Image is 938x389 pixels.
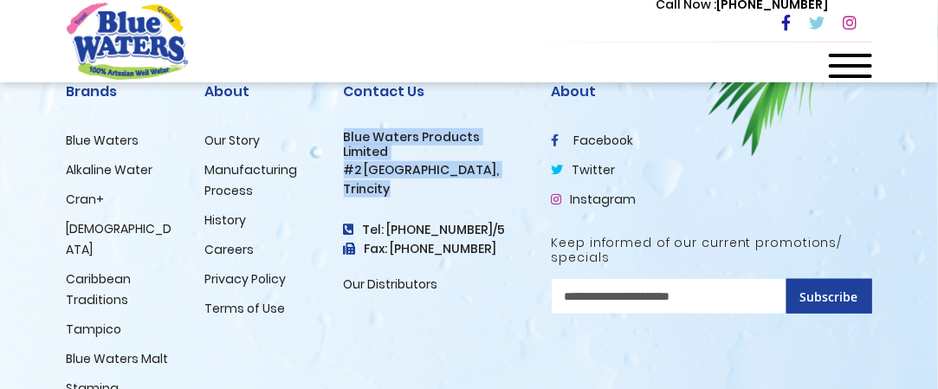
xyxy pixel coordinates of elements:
[344,83,526,100] h2: Contact Us
[67,3,188,79] a: store logo
[205,211,247,229] a: History
[344,182,526,197] h3: Trincity
[552,161,616,178] a: twitter
[552,132,634,149] a: facebook
[67,191,105,208] a: Cran+
[67,270,132,308] a: Caribbean Traditions
[344,130,526,159] h3: Blue Waters Products Limited
[344,163,526,178] h3: #2 [GEOGRAPHIC_DATA],
[205,132,261,149] a: Our Story
[205,300,286,317] a: Terms of Use
[552,83,872,100] h2: About
[344,223,526,237] h4: Tel: [PHONE_NUMBER]/5
[67,132,139,149] a: Blue Waters
[344,242,526,256] h3: Fax: [PHONE_NUMBER]
[205,161,298,199] a: Manufacturing Process
[67,83,179,100] h2: Brands
[205,241,255,258] a: Careers
[786,279,872,314] button: Subscribe
[67,350,169,367] a: Blue Waters Malt
[552,191,637,208] a: Instagram
[800,289,858,305] span: Subscribe
[67,321,122,338] a: Tampico
[205,83,318,100] h2: About
[67,220,172,258] a: [DEMOGRAPHIC_DATA]
[205,270,287,288] a: Privacy Policy
[344,276,438,293] a: Our Distributors
[552,236,872,265] h5: Keep informed of our current promotions/ specials
[67,161,153,178] a: Alkaline Water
